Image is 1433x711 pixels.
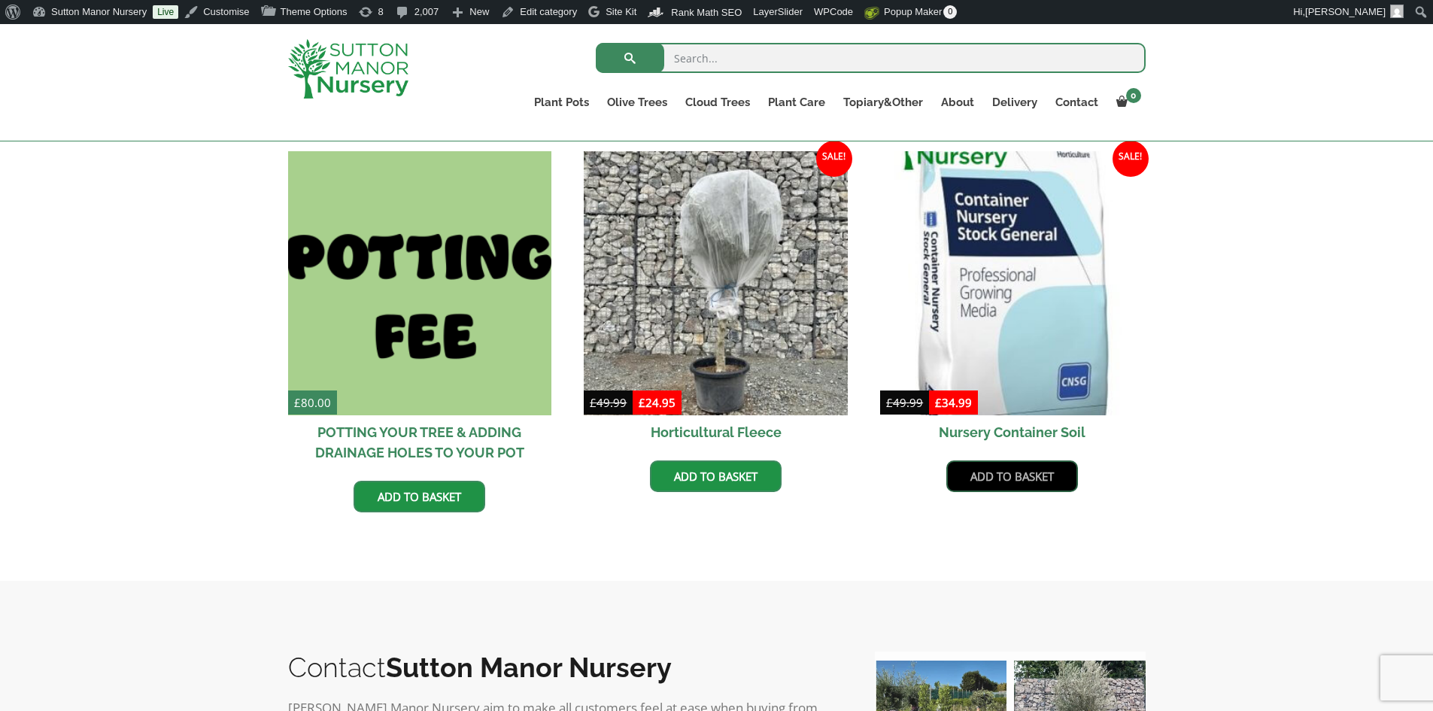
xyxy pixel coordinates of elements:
img: Nursery Container Soil [880,151,1144,415]
span: [PERSON_NAME] [1305,6,1386,17]
h2: Nursery Container Soil [880,415,1144,449]
span: £ [590,395,597,410]
a: Topiary&Other [834,92,932,113]
bdi: 24.95 [639,395,676,410]
bdi: 49.99 [590,395,627,410]
img: logo [288,39,408,99]
a: Sale! Nursery Container Soil [880,151,1144,449]
span: 0 [1126,88,1141,103]
span: 0 [943,5,957,19]
h2: POTTING YOUR TREE & ADDING DRAINAGE HOLES TO YOUR POT [288,415,552,469]
a: 0 [1107,92,1146,113]
a: Olive Trees [598,92,676,113]
span: Rank Math SEO [671,7,742,18]
a: About [932,92,983,113]
span: Sale! [1113,141,1149,177]
img: Horticultural Fleece [584,151,848,415]
a: Add to basket: “POTTING YOUR TREE & ADDING DRAINAGE HOLES TO YOUR POT” [354,481,485,512]
a: Live [153,5,178,19]
bdi: 80.00 [294,395,331,410]
a: Contact [1046,92,1107,113]
h2: Horticultural Fleece [584,415,848,449]
input: Search... [596,43,1146,73]
a: Plant Care [759,92,834,113]
bdi: 34.99 [935,395,972,410]
h2: Contact [288,652,845,683]
img: POTTING YOUR TREE & ADDING DRAINAGE HOLES TO YOUR POT [288,151,552,415]
bdi: 49.99 [886,395,923,410]
a: Add to basket: “Horticultural Fleece” [650,460,782,492]
a: Delivery [983,92,1046,113]
span: £ [886,395,893,410]
a: Plant Pots [525,92,598,113]
a: Sale! Horticultural Fleece [584,151,848,449]
span: Site Kit [606,6,636,17]
span: £ [294,395,301,410]
a: Cloud Trees [676,92,759,113]
span: £ [935,395,942,410]
span: £ [639,395,645,410]
span: Sale! [816,141,852,177]
a: Add to basket: “Nursery Container Soil” [946,460,1078,492]
a: £80.00 POTTING YOUR TREE & ADDING DRAINAGE HOLES TO YOUR POT [288,151,552,469]
b: Sutton Manor Nursery [386,652,672,683]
